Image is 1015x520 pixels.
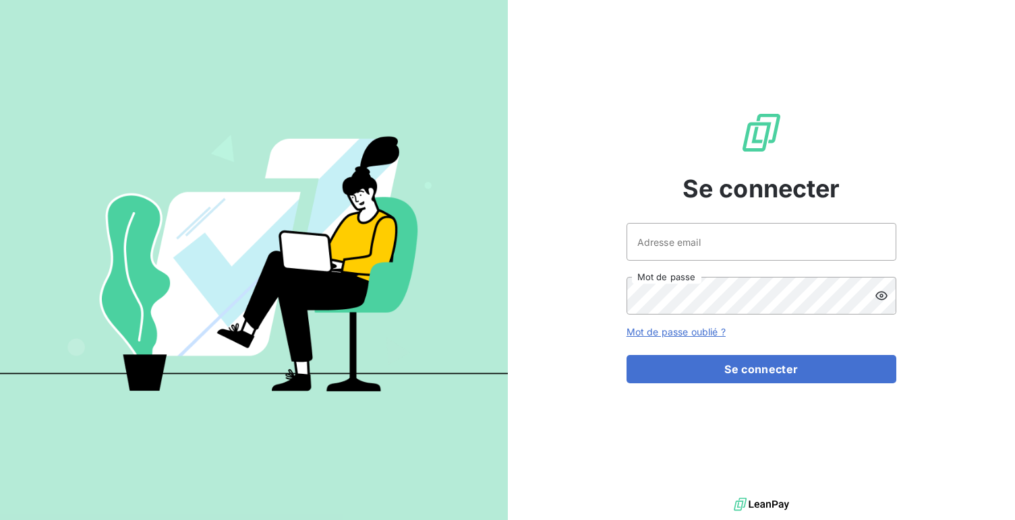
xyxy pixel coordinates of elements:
span: Se connecter [683,170,840,207]
input: placeholder [627,223,896,261]
button: Se connecter [627,355,896,383]
img: Logo LeanPay [740,111,783,154]
a: Mot de passe oublié ? [627,326,726,337]
img: logo [734,494,789,515]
